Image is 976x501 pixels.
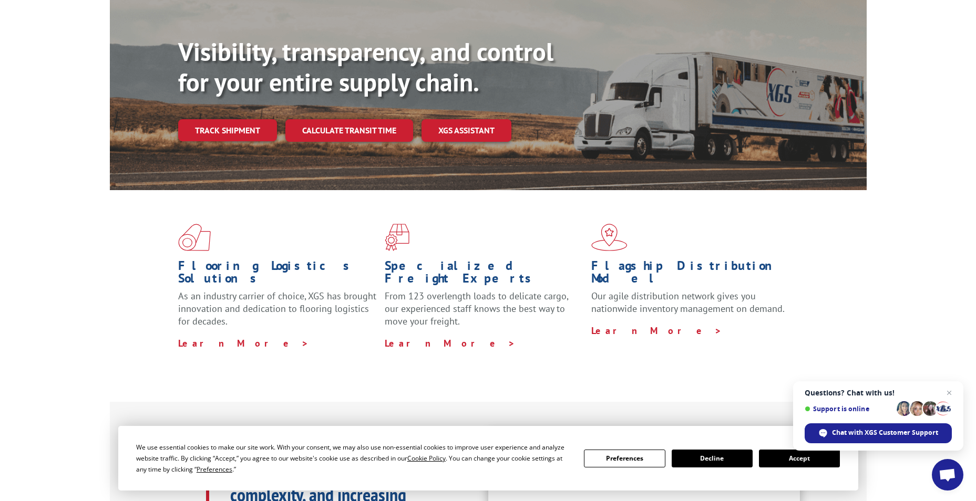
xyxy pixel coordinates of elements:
[178,337,309,349] a: Learn More >
[591,224,628,251] img: xgs-icon-flagship-distribution-model-red
[422,119,511,142] a: XGS ASSISTANT
[385,259,583,290] h1: Specialized Freight Experts
[759,450,840,467] button: Accept
[178,119,277,141] a: Track shipment
[591,259,790,290] h1: Flagship Distribution Model
[178,290,376,327] span: As an industry carrier of choice, XGS has brought innovation and dedication to flooring logistics...
[591,325,722,337] a: Learn More >
[672,450,753,467] button: Decline
[285,119,413,142] a: Calculate transit time
[832,428,938,437] span: Chat with XGS Customer Support
[385,224,409,251] img: xgs-icon-focused-on-flooring-red
[385,290,583,337] p: From 123 overlength loads to delicate cargo, our experienced staff knows the best way to move you...
[591,290,785,315] span: Our agile distribution network gives you nationwide inventory management on demand.
[805,405,893,413] span: Support is online
[136,442,571,475] div: We use essential cookies to make our site work. With your consent, we may also use non-essential ...
[178,224,211,251] img: xgs-icon-total-supply-chain-intelligence-red
[178,259,377,290] h1: Flooring Logistics Solutions
[385,337,516,349] a: Learn More >
[118,426,858,490] div: Cookie Consent Prompt
[197,465,232,474] span: Preferences
[932,459,963,490] div: Open chat
[943,387,956,399] span: Close chat
[805,389,952,397] span: Questions? Chat with us!
[407,454,446,463] span: Cookie Policy
[584,450,665,467] button: Preferences
[805,423,952,443] div: Chat with XGS Customer Support
[178,35,553,98] b: Visibility, transparency, and control for your entire supply chain.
